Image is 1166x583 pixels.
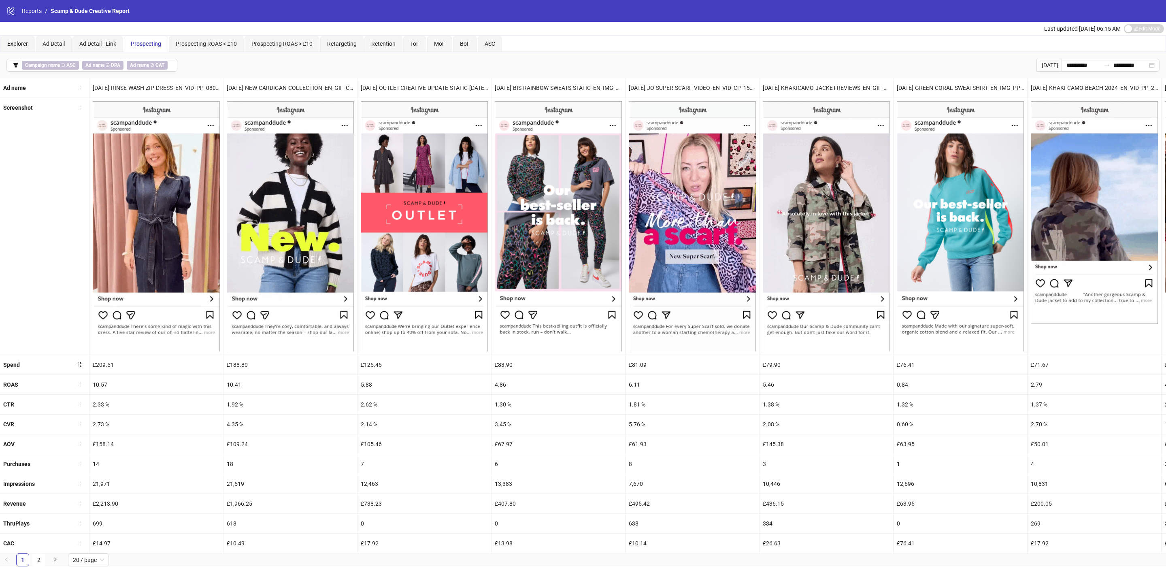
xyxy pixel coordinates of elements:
[20,6,43,15] a: Reports
[3,441,15,447] b: AOV
[223,395,357,414] div: 1.92 %
[894,494,1027,513] div: £63.95
[361,101,488,351] img: Screenshot 120231653578550005
[492,474,625,494] div: 13,383
[626,474,759,494] div: 7,670
[89,395,223,414] div: 2.33 %
[77,441,82,447] span: sort-ascending
[492,534,625,553] div: £13.98
[127,61,168,70] span: ∌
[1028,454,1161,474] div: 4
[17,554,29,566] a: 1
[223,415,357,434] div: 4.35 %
[66,62,76,68] b: ASC
[89,474,223,494] div: 21,971
[73,554,104,566] span: 20 / page
[223,494,357,513] div: £1,966.25
[894,78,1027,98] div: [DATE]-GREEN-CORAL-SWEATSHIRT_EN_IMG_PP_12082025_F_CC_SC1_USP11_NEW-IN
[79,40,116,47] span: Ad Detail - Link
[1031,101,1158,324] img: Screenshot 120232870565120005
[626,78,759,98] div: [DATE]-JO-SUPER-SCARF-VIDEO_EN_VID_CP_15082025_F_CC_SC12_USP11_JO-FOUNDER
[3,362,20,368] b: Spend
[492,494,625,513] div: £407.80
[1104,62,1110,68] span: to
[760,494,893,513] div: £436.15
[626,454,759,474] div: 8
[357,534,491,553] div: £17.92
[894,434,1027,454] div: £63.95
[111,62,120,68] b: DPA
[626,375,759,394] div: 6.11
[3,520,30,527] b: ThruPlays
[492,78,625,98] div: [DATE]-BIS-RAINBOW-SWEATS-STATIC_EN_IMG_CP_12082025_F_CC_SC1_USP11_NEW-IN
[49,553,62,566] button: right
[223,434,357,454] div: £109.24
[77,501,82,506] span: sort-ascending
[894,454,1027,474] div: 1
[89,355,223,374] div: £209.51
[327,40,357,47] span: Retargeting
[492,355,625,374] div: £83.90
[6,59,177,72] button: Campaign name ∋ ASCAd name ∌ DPAAd name ∌ CAT
[760,434,893,454] div: £145.38
[77,85,82,91] span: sort-ascending
[626,494,759,513] div: £495.42
[77,362,82,367] span: sort-descending
[7,40,28,47] span: Explorer
[894,375,1027,394] div: 0.84
[155,62,164,68] b: CAT
[357,434,491,454] div: £105.46
[492,434,625,454] div: £67.97
[629,101,756,351] img: Screenshot 120232429129060005
[1104,62,1110,68] span: swap-right
[25,62,60,68] b: Campaign name
[77,105,82,111] span: sort-ascending
[251,40,313,47] span: Prospecting ROAS > £10
[626,514,759,533] div: 638
[3,104,33,111] b: Screenshot
[131,40,161,47] span: Prospecting
[492,375,625,394] div: 4.86
[51,8,130,14] span: Scamp & Dude Creative Report
[77,461,82,467] span: sort-ascending
[3,481,35,487] b: Impressions
[626,355,759,374] div: £81.09
[89,454,223,474] div: 14
[760,415,893,434] div: 2.08 %
[68,553,109,566] div: Page Size
[89,434,223,454] div: £158.14
[763,101,890,351] img: Screenshot 120232266391670005
[3,381,18,388] b: ROAS
[485,40,495,47] span: ASC
[492,514,625,533] div: 0
[357,494,491,513] div: £738.23
[77,401,82,407] span: sort-ascending
[760,355,893,374] div: £79.90
[894,415,1027,434] div: 0.60 %
[1028,375,1161,394] div: 2.79
[894,355,1027,374] div: £76.41
[894,474,1027,494] div: 12,696
[434,40,445,47] span: MoF
[894,395,1027,414] div: 1.32 %
[1028,434,1161,454] div: £50.01
[89,514,223,533] div: 699
[357,395,491,414] div: 2.62 %
[760,514,893,533] div: 334
[3,401,14,408] b: CTR
[760,375,893,394] div: 5.46
[410,40,419,47] span: ToF
[357,454,491,474] div: 7
[357,514,491,533] div: 0
[77,481,82,487] span: sort-ascending
[492,395,625,414] div: 1.30 %
[223,534,357,553] div: £10.49
[77,421,82,427] span: sort-ascending
[495,101,622,351] img: Screenshot 120233274130540005
[760,474,893,494] div: 10,446
[223,78,357,98] div: [DATE]-NEW-CARDIGAN-COLLECTION_EN_GIF_CP_08082025_F_CC_SC1_USP11_NEW-IN
[357,375,491,394] div: 5.88
[1028,395,1161,414] div: 1.37 %
[77,540,82,546] span: sort-ascending
[16,553,29,566] li: 1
